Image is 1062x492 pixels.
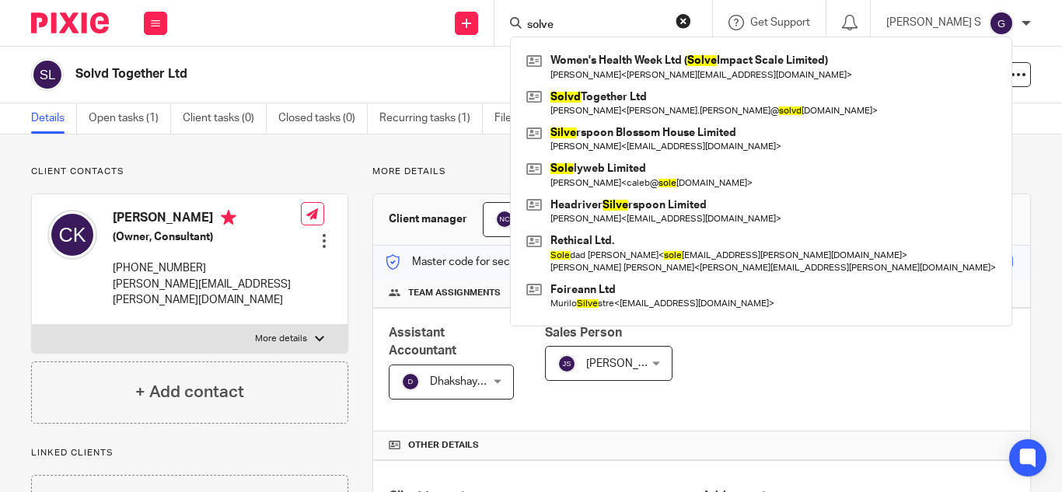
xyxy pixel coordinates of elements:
[430,376,494,387] span: Dhakshaya M
[278,103,368,134] a: Closed tasks (0)
[676,13,691,29] button: Clear
[494,103,529,134] a: Files
[750,17,810,28] span: Get Support
[31,12,109,33] img: Pixie
[31,58,64,91] img: svg%3E
[989,11,1014,36] img: svg%3E
[89,103,171,134] a: Open tasks (1)
[408,439,479,452] span: Other details
[47,210,97,260] img: svg%3E
[495,210,514,229] img: svg%3E
[379,103,483,134] a: Recurring tasks (1)
[385,254,653,270] p: Master code for secure communications and files
[75,66,671,82] h2: Solvd Together Ltd
[408,287,501,299] span: Team assignments
[221,210,236,225] i: Primary
[586,358,672,369] span: [PERSON_NAME]
[401,372,420,391] img: svg%3E
[886,15,981,30] p: [PERSON_NAME] S
[113,277,301,309] p: [PERSON_NAME][EMAIL_ADDRESS][PERSON_NAME][DOMAIN_NAME]
[113,260,301,276] p: [PHONE_NUMBER]
[526,19,665,33] input: Search
[389,326,456,357] span: Assistant Accountant
[113,229,301,245] h5: (Owner, Consultant)
[183,103,267,134] a: Client tasks (0)
[31,166,348,178] p: Client contacts
[31,447,348,459] p: Linked clients
[31,103,77,134] a: Details
[545,326,622,339] span: Sales Person
[113,210,301,229] h4: [PERSON_NAME]
[372,166,1031,178] p: More details
[389,211,467,227] h3: Client manager
[557,354,576,373] img: svg%3E
[135,380,244,404] h4: + Add contact
[255,333,307,345] p: More details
